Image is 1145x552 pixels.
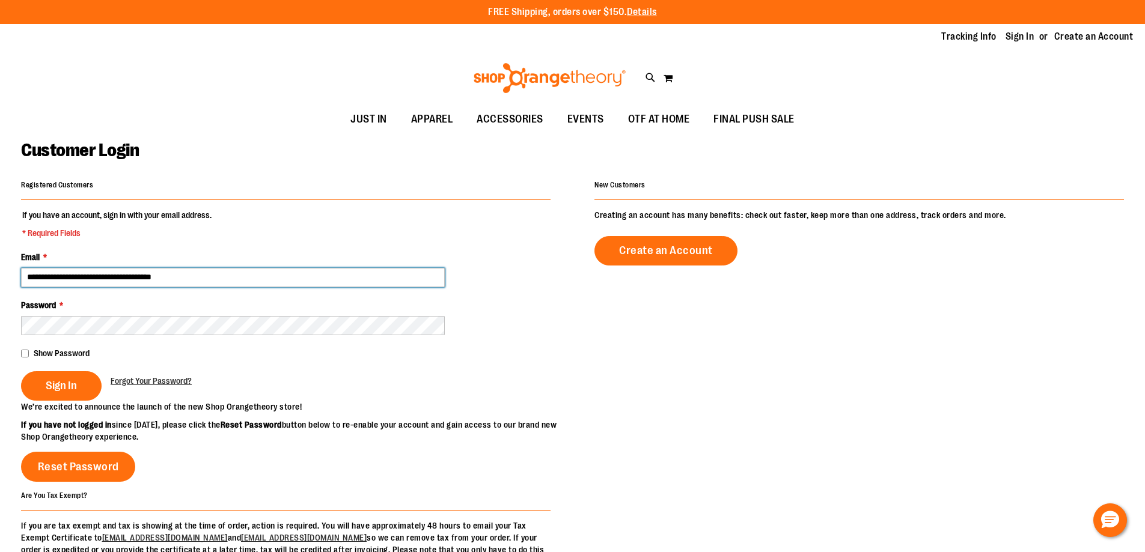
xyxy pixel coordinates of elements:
[111,375,192,387] a: Forgot Your Password?
[21,209,213,239] legend: If you have an account, sign in with your email address.
[46,379,77,392] span: Sign In
[567,106,604,133] span: EVENTS
[21,419,573,443] p: since [DATE], please click the button below to re-enable your account and gain access to our bran...
[594,209,1124,221] p: Creating an account has many benefits: check out faster, keep more than one address, track orders...
[594,236,737,265] a: Create an Account
[713,106,795,133] span: FINAL PUSH SALE
[241,533,367,542] a: [EMAIL_ADDRESS][DOMAIN_NAME]
[38,460,119,473] span: Reset Password
[21,140,139,160] span: Customer Login
[350,106,387,133] span: JUST IN
[22,227,212,239] span: * Required Fields
[941,30,997,43] a: Tracking Info
[1093,503,1127,537] button: Hello, have a question? Let’s chat.
[1006,30,1034,43] a: Sign In
[411,106,453,133] span: APPAREL
[21,452,135,482] a: Reset Password
[21,420,112,429] strong: If you have not logged in
[465,106,555,133] a: ACCESSORIES
[619,244,713,257] span: Create an Account
[628,106,690,133] span: OTF AT HOME
[627,7,657,17] a: Details
[21,371,102,401] button: Sign In
[399,106,465,133] a: APPAREL
[21,491,88,499] strong: Are You Tax Exempt?
[488,5,657,19] p: FREE Shipping, orders over $150.
[102,533,228,542] a: [EMAIL_ADDRESS][DOMAIN_NAME]
[555,106,616,133] a: EVENTS
[21,300,56,310] span: Password
[21,181,93,189] strong: Registered Customers
[1054,30,1134,43] a: Create an Account
[21,252,40,262] span: Email
[594,181,646,189] strong: New Customers
[472,63,627,93] img: Shop Orangetheory
[616,106,702,133] a: OTF AT HOME
[34,348,90,358] span: Show Password
[111,376,192,386] span: Forgot Your Password?
[21,401,573,413] p: We’re excited to announce the launch of the new Shop Orangetheory store!
[477,106,543,133] span: ACCESSORIES
[221,420,282,429] strong: Reset Password
[701,106,807,133] a: FINAL PUSH SALE
[338,106,399,133] a: JUST IN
